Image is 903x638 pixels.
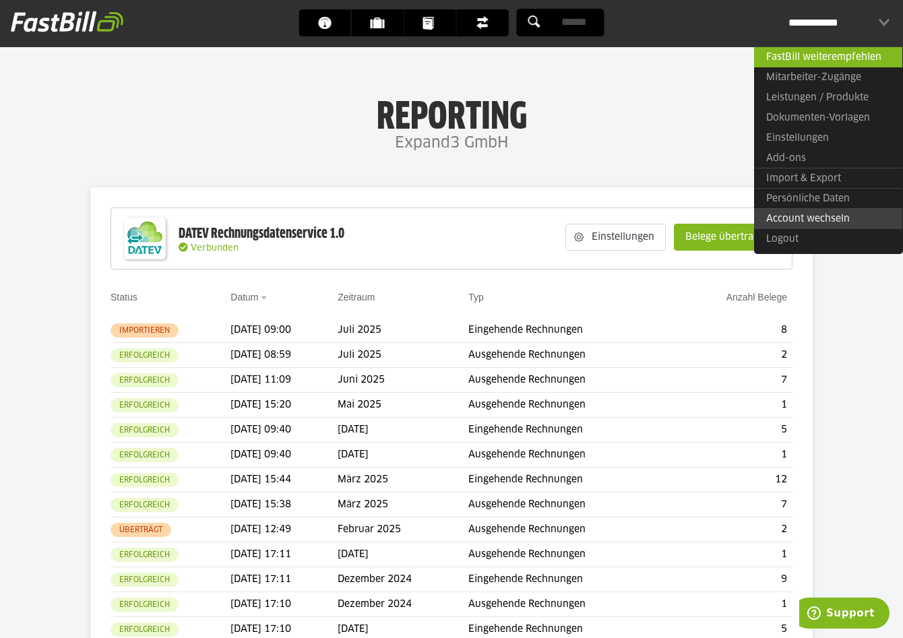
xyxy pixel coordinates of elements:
sl-badge: Erfolgreich [111,348,179,362]
td: [DATE] 08:59 [230,343,338,368]
td: Ausgehende Rechnungen [468,492,675,517]
td: Juli 2025 [338,318,468,343]
td: [DATE] [338,443,468,468]
a: Datum [230,292,258,302]
td: [DATE] 09:40 [230,443,338,468]
td: Ausgehende Rechnungen [468,443,675,468]
sl-badge: Importieren [111,323,179,338]
sl-badge: Erfolgreich [111,473,179,487]
td: [DATE] 15:44 [230,468,338,492]
td: [DATE] 15:38 [230,492,338,517]
img: DATEV-Datenservice Logo [118,212,172,265]
td: 1 [675,443,792,468]
td: Dezember 2024 [338,592,468,617]
td: [DATE] 11:09 [230,368,338,393]
td: 7 [675,368,792,393]
iframe: Öffnet ein Widget, in dem Sie weitere Informationen finden [799,598,890,631]
a: Anzahl Belege [726,292,787,302]
td: März 2025 [338,468,468,492]
td: Juni 2025 [338,368,468,393]
sl-badge: Erfolgreich [111,398,179,412]
sl-badge: Erfolgreich [111,448,179,462]
td: [DATE] 09:40 [230,418,338,443]
a: Einstellungen [754,128,902,148]
span: Dashboard [318,9,340,36]
td: 5 [675,418,792,443]
sl-button: Belege übertragen [674,224,782,251]
img: fastbill_logo_white.png [11,11,123,32]
td: 9 [675,567,792,592]
img: sort_desc.gif [261,296,270,299]
a: Import & Export [754,168,902,189]
td: Ausgehende Rechnungen [468,343,675,368]
td: Mai 2025 [338,393,468,418]
sl-badge: Erfolgreich [111,548,179,562]
a: Kunden [352,9,404,36]
span: Kunden [371,9,393,36]
a: Finanzen [457,9,509,36]
a: Leistungen / Produkte [754,88,902,108]
td: Ausgehende Rechnungen [468,592,675,617]
td: 1 [675,592,792,617]
span: Finanzen [476,9,498,36]
sl-badge: Erfolgreich [111,423,179,437]
sl-badge: Erfolgreich [111,573,179,587]
td: März 2025 [338,492,468,517]
td: Ausgehende Rechnungen [468,393,675,418]
td: Ausgehende Rechnungen [468,542,675,567]
sl-badge: Erfolgreich [111,623,179,637]
a: FastBill weiterempfehlen [754,46,902,67]
sl-badge: Erfolgreich [111,598,179,612]
td: Ausgehende Rechnungen [468,517,675,542]
a: Dokumente [404,9,456,36]
td: 7 [675,492,792,517]
td: Eingehende Rechnungen [468,567,675,592]
td: Februar 2025 [338,517,468,542]
td: [DATE] [338,418,468,443]
td: Dezember 2024 [338,567,468,592]
a: Dashboard [299,9,351,36]
td: [DATE] 17:11 [230,542,338,567]
td: [DATE] 17:10 [230,592,338,617]
sl-badge: Erfolgreich [111,498,179,512]
td: [DATE] 12:49 [230,517,338,542]
td: Eingehende Rechnungen [468,468,675,492]
td: Eingehende Rechnungen [468,418,675,443]
a: Persönliche Daten [754,188,902,209]
a: Status [111,292,137,302]
h1: Reporting [135,95,768,130]
span: Dokumente [423,9,445,36]
a: Typ [468,292,484,302]
td: Ausgehende Rechnungen [468,368,675,393]
a: Add-ons [754,148,902,168]
td: 1 [675,542,792,567]
td: [DATE] [338,542,468,567]
td: 2 [675,517,792,542]
sl-badge: Überträgt [111,523,171,537]
a: Mitarbeiter-Zugänge [754,67,902,88]
td: 2 [675,343,792,368]
td: 8 [675,318,792,343]
a: Account wechseln [754,208,902,229]
td: 12 [675,468,792,492]
sl-badge: Erfolgreich [111,373,179,387]
a: Logout [754,229,902,249]
a: Zeitraum [338,292,375,302]
a: Dokumenten-Vorlagen [754,108,902,128]
sl-button: Einstellungen [565,224,666,251]
td: 1 [675,393,792,418]
div: DATEV Rechnungsdatenservice 1.0 [179,225,344,243]
td: Juli 2025 [338,343,468,368]
td: Eingehende Rechnungen [468,318,675,343]
span: Verbunden [191,244,239,253]
td: [DATE] 15:20 [230,393,338,418]
td: [DATE] 17:11 [230,567,338,592]
td: [DATE] 09:00 [230,318,338,343]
